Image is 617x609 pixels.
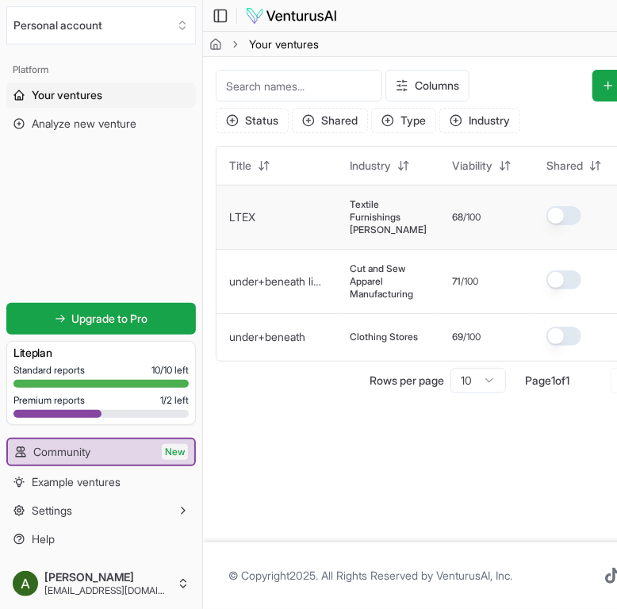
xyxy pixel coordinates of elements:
nav: breadcrumb [209,36,319,52]
span: Viability [452,158,492,174]
a: LTEX [229,210,255,224]
span: of [555,373,565,387]
span: Help [32,531,55,547]
button: Industry [439,108,520,133]
button: Columns [385,70,469,101]
span: Page [525,373,551,387]
span: 1 [565,373,569,387]
span: [PERSON_NAME] [44,570,171,584]
button: LTEX [229,209,255,225]
a: Analyze new venture [6,111,196,136]
span: Title [229,158,251,174]
p: Rows per page [370,373,444,389]
span: Shared [546,158,583,174]
span: Analyze new venture [32,116,136,132]
button: Shared [292,108,368,133]
a: CommunityNew [8,439,194,465]
span: New [162,444,188,460]
button: [PERSON_NAME][EMAIL_ADDRESS][DOMAIN_NAME] [6,565,196,603]
button: Shared [537,153,611,178]
span: Your ventures [32,87,102,103]
a: under+beneath limited [229,274,341,288]
span: /100 [463,331,481,343]
a: under+beneath [229,330,305,343]
span: /100 [463,211,481,224]
img: logo [245,6,338,25]
div: Platform [6,57,196,82]
img: ACg8ocJ7KVQOdJaW3PdX8E65e2EZ92JzdNb9v8V4PtX_TGc3q-9WSg=s96-c [13,571,38,596]
a: Help [6,527,196,552]
span: Industry [350,158,391,174]
input: Search names... [216,70,382,101]
span: /100 [461,275,478,288]
span: Upgrade to Pro [72,311,148,327]
span: © Copyright 2025 . All Rights Reserved by . [228,568,512,584]
span: 1 / 2 left [160,394,189,407]
span: Your ventures [249,36,319,52]
span: Clothing Stores [350,331,418,343]
span: 1 [551,373,555,387]
span: Cut and Sew Apparel Manufacturing [350,262,427,301]
button: Viability [443,153,521,178]
button: Type [371,108,436,133]
span: [EMAIL_ADDRESS][DOMAIN_NAME] [44,584,171,597]
button: under+beneath limited [229,274,324,289]
h3: Lite plan [13,345,189,361]
span: Textile Furnishings [PERSON_NAME] [350,198,427,236]
span: 71 [452,275,461,288]
button: Settings [6,498,196,523]
button: Industry [340,153,420,178]
span: Community [33,444,90,460]
span: 69 [452,331,463,343]
a: VenturusAI, Inc [436,569,510,582]
span: 68 [452,211,463,224]
span: Premium reports [13,394,85,407]
a: Upgrade to Pro [6,303,196,335]
span: Example ventures [32,474,121,490]
span: Settings [32,503,72,519]
button: Select an organization [6,6,196,44]
a: Example ventures [6,469,196,495]
span: 10 / 10 left [151,364,189,377]
a: Your ventures [6,82,196,108]
button: Status [216,108,289,133]
span: Standard reports [13,364,85,377]
button: Title [220,153,280,178]
button: under+beneath [229,329,305,345]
